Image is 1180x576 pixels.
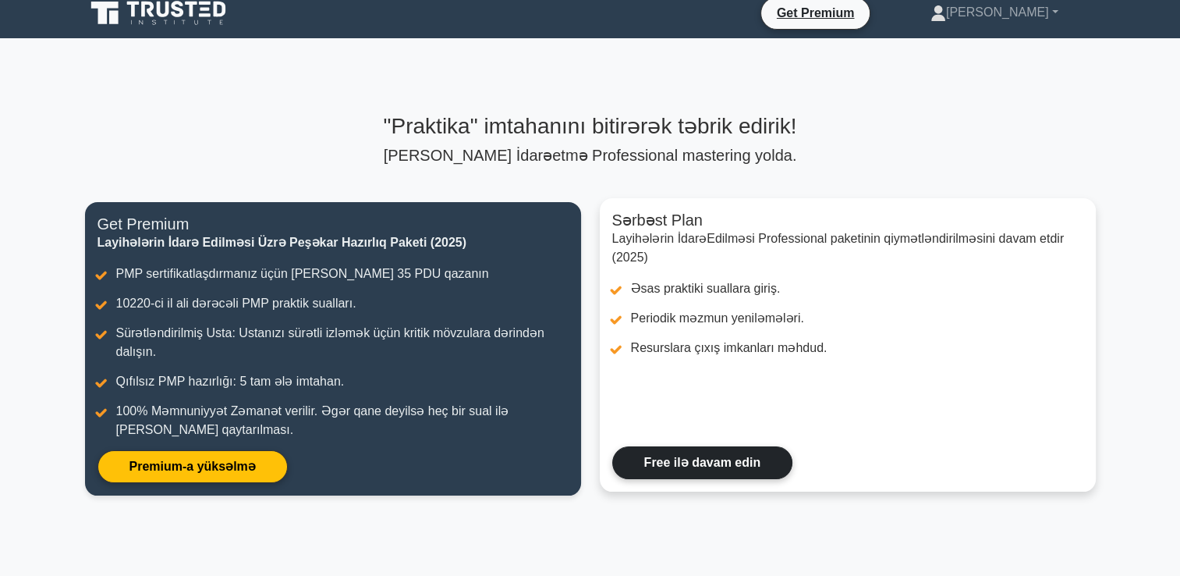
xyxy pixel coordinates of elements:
a: Free ilə davam edin [612,446,793,479]
a: Get Premium [767,3,864,23]
a: Premium-a yüksəlmə [97,450,288,483]
font: [PERSON_NAME] [946,5,1049,19]
p: [PERSON_NAME] İdarəetmə Professional mastering yolda. [85,146,1096,165]
h3: "Praktika" imtahanını bitirərək təbrik edirik! [85,113,1096,140]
